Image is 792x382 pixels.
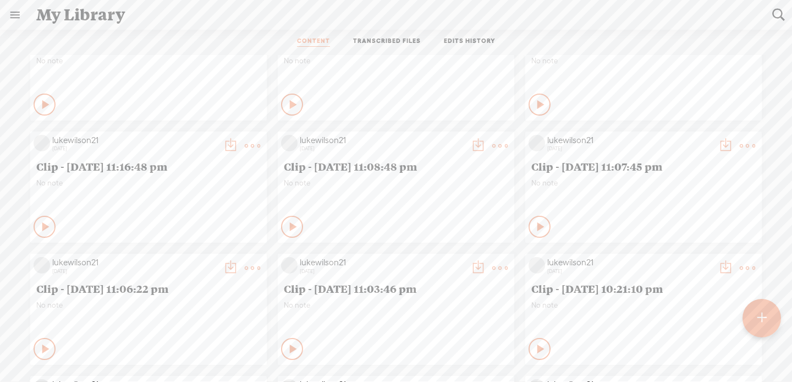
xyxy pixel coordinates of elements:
img: videoLoading.png [529,257,545,274]
img: videoLoading.png [281,135,298,151]
span: Clip - [DATE] 10:21:10 pm [531,282,756,295]
div: lukewilson21 [547,135,712,146]
div: [DATE] [300,145,465,152]
span: Clip - [DATE] 11:06:22 pm [36,282,261,295]
div: [DATE] [547,268,712,275]
div: [DATE] [300,268,465,275]
span: No note [36,301,261,310]
span: Clip - [DATE] 11:03:46 pm [284,282,508,295]
img: videoLoading.png [34,257,50,274]
div: lukewilson21 [547,257,712,268]
div: lukewilson21 [52,135,217,146]
span: No note [531,301,756,310]
span: No note [284,56,508,66]
div: lukewilson21 [52,257,217,268]
a: TRANSCRIBED FILES [353,37,421,47]
div: [DATE] [52,268,217,275]
a: EDITS HISTORY [444,37,496,47]
span: No note [36,178,261,188]
div: [DATE] [547,145,712,152]
span: No note [284,301,508,310]
span: No note [284,178,508,188]
span: No note [36,56,261,66]
span: Clip - [DATE] 11:08:48 pm [284,160,508,173]
a: CONTENT [297,37,330,47]
img: videoLoading.png [34,135,50,151]
img: videoLoading.png [281,257,298,274]
span: Clip - [DATE] 11:16:48 pm [36,160,261,173]
span: No note [531,56,756,66]
img: videoLoading.png [529,135,545,151]
div: lukewilson21 [300,135,465,146]
span: No note [531,178,756,188]
div: My Library [29,1,765,29]
div: lukewilson21 [300,257,465,268]
div: [DATE] [52,145,217,152]
span: Clip - [DATE] 11:07:45 pm [531,160,756,173]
